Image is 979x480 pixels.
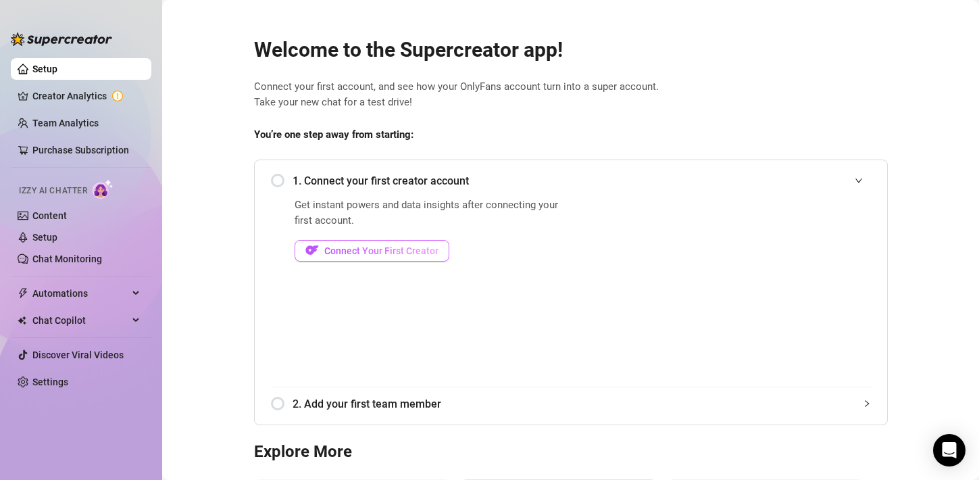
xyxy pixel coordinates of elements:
a: Discover Viral Videos [32,350,124,360]
a: Setup [32,64,57,74]
div: 2. Add your first team member [271,387,871,421]
strong: You’re one step away from starting: [254,128,413,141]
img: OF [305,243,319,257]
div: 1. Connect your first creator account [271,164,871,197]
span: Get instant powers and data insights after connecting your first account. [295,197,567,229]
a: Chat Monitoring [32,254,102,264]
a: Setup [32,232,57,243]
button: OFConnect Your First Creator [295,240,449,262]
span: Izzy AI Chatter [19,185,87,197]
span: Automations [32,283,128,304]
a: OFConnect Your First Creator [295,240,567,262]
span: Connect your first account, and see how your OnlyFans account turn into a super account. Take you... [254,79,888,111]
img: logo-BBDzfeDw.svg [11,32,112,46]
img: AI Chatter [93,179,114,199]
a: Team Analytics [32,118,99,128]
span: 2. Add your first team member [293,395,871,412]
span: expanded [855,176,863,185]
h3: Explore More [254,441,888,463]
iframe: Add Creators [601,197,871,370]
a: Creator Analytics exclamation-circle [32,85,141,107]
img: Chat Copilot [18,316,26,325]
div: Open Intercom Messenger [933,434,965,466]
a: Content [32,210,67,221]
h2: Welcome to the Supercreator app! [254,37,888,63]
span: Connect Your First Creator [324,245,438,256]
span: 1. Connect your first creator account [293,172,871,189]
a: Settings [32,377,68,387]
span: thunderbolt [18,288,28,299]
span: Chat Copilot [32,310,128,331]
span: collapsed [863,400,871,408]
a: Purchase Subscription [32,139,141,161]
